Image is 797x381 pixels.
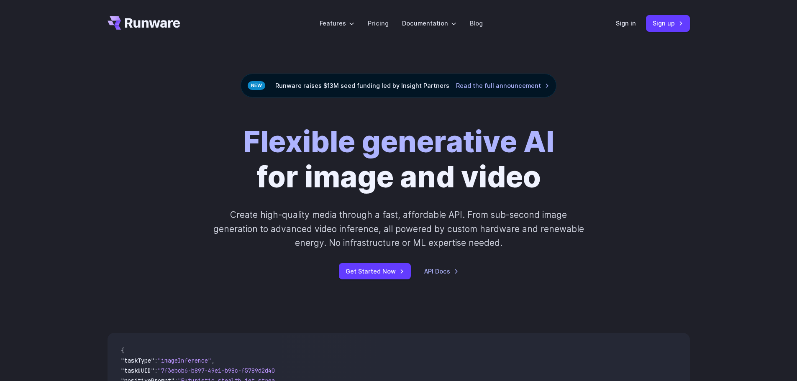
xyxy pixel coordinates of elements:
[158,357,211,364] span: "imageInference"
[320,18,354,28] label: Features
[121,367,154,374] span: "taskUUID"
[154,357,158,364] span: :
[339,263,411,279] a: Get Started Now
[241,74,556,97] div: Runware raises $13M seed funding led by Insight Partners
[402,18,456,28] label: Documentation
[368,18,389,28] a: Pricing
[616,18,636,28] a: Sign in
[424,266,459,276] a: API Docs
[108,16,180,30] a: Go to /
[154,367,158,374] span: :
[243,124,554,194] h1: for image and video
[212,208,585,250] p: Create high-quality media through a fast, affordable API. From sub-second image generation to adv...
[121,347,124,354] span: {
[243,124,554,159] strong: Flexible generative AI
[121,357,154,364] span: "taskType"
[211,357,215,364] span: ,
[470,18,483,28] a: Blog
[646,15,690,31] a: Sign up
[456,81,549,90] a: Read the full announcement
[158,367,285,374] span: "7f3ebcb6-b897-49e1-b98c-f5789d2d40d7"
